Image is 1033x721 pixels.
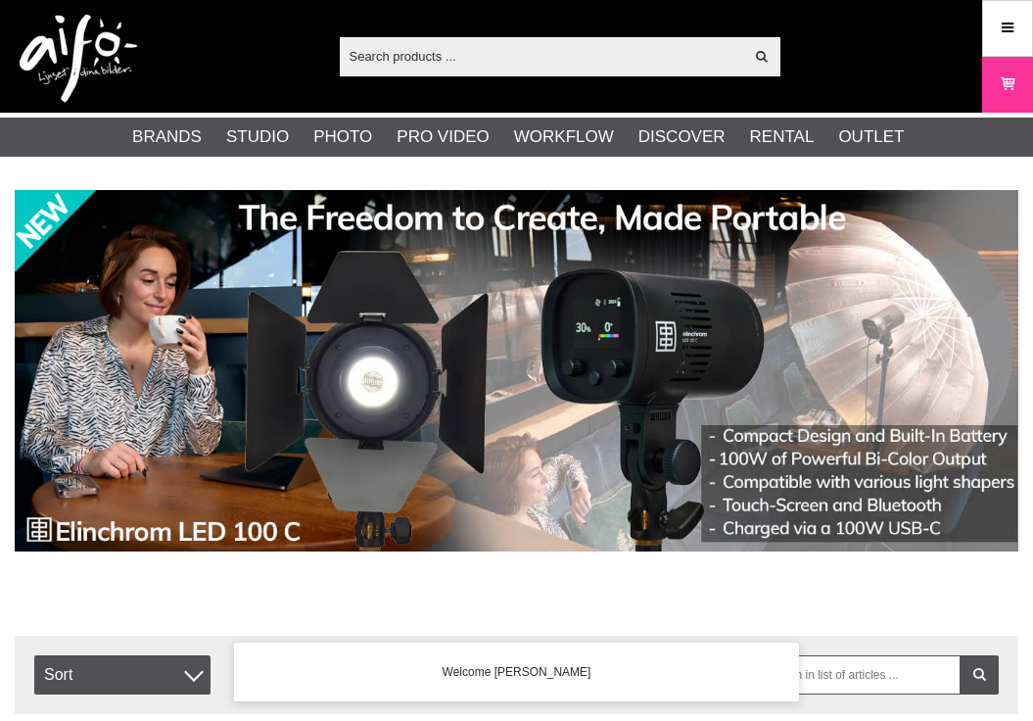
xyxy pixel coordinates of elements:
a: Rental [750,124,815,150]
span: Sort [34,655,211,695]
a: Workflow [514,124,614,150]
a: Discover [638,124,726,150]
input: Search products ... [340,41,744,71]
a: Pro Video [397,124,489,150]
img: Ad:002 banner-elin-led100c11390x.jpg [15,190,1018,552]
span: Welcome [PERSON_NAME] [443,663,591,681]
a: Brands [132,124,202,150]
img: logo.png [20,15,137,103]
input: Search in list of articles ... [758,655,999,695]
a: Filter [960,655,999,695]
a: Studio [226,124,289,150]
a: Photo [313,124,372,150]
a: Outlet [838,124,904,150]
